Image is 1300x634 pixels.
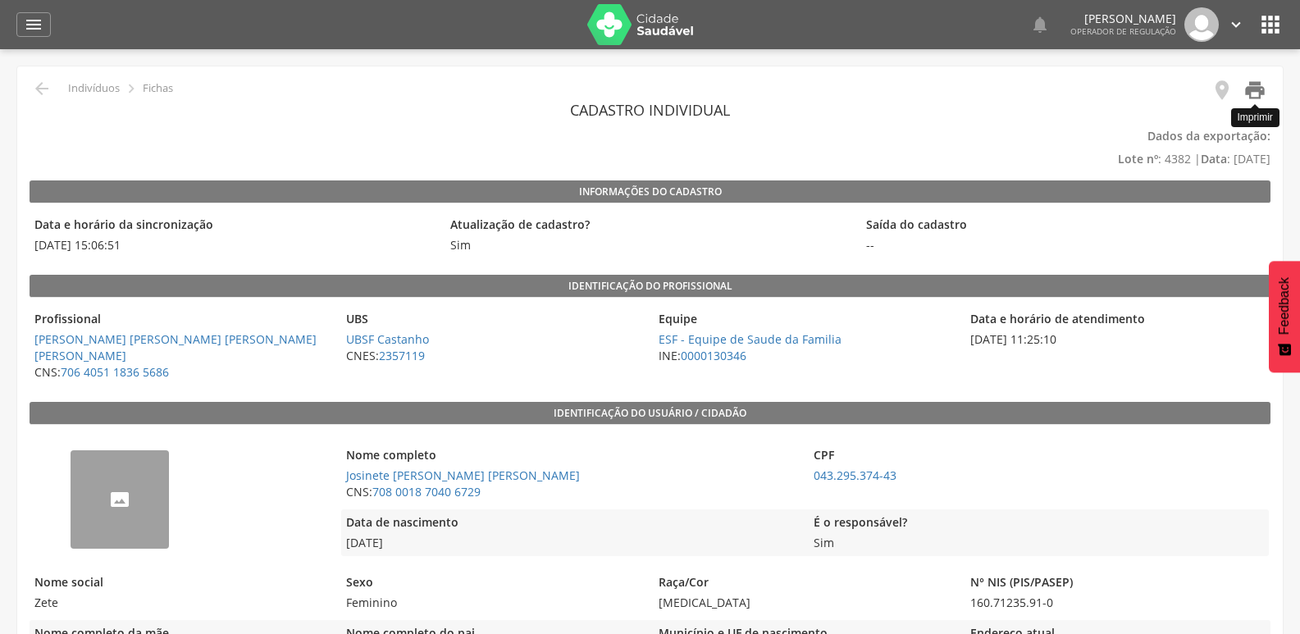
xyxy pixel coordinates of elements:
[1070,25,1176,37] span: Operador de regulação
[341,484,801,500] span: CNS:
[143,82,173,95] p: Fichas
[1118,151,1158,166] b: Lote nº
[341,447,801,466] legend: Nome completo
[61,364,169,380] a: 706 4051 1836 5686
[30,125,1270,171] p: : 4382 | : [DATE]
[965,311,1269,330] legend: Data e horário de atendimento
[1070,13,1176,25] p: [PERSON_NAME]
[341,348,645,364] span: CNES:
[346,468,580,483] a: Josinete [PERSON_NAME] [PERSON_NAME]
[1243,79,1266,102] i: 
[341,595,645,611] span: Feminino
[16,12,51,37] a: 
[341,535,801,551] span: [DATE]
[341,514,801,533] legend: Data de nascimento
[1277,277,1292,335] span: Feedback
[814,468,896,483] a: 043.295.374-43
[445,217,853,235] legend: Atualização de cadastro?
[24,15,43,34] i: 
[861,237,1269,253] span: --
[965,595,1269,611] span: 160.71235.91-0
[1201,151,1227,166] b: Data
[681,348,746,363] a: 0000130346
[1257,11,1284,38] i: 
[379,348,425,363] a: 2357119
[1234,79,1266,106] a: Imprimir
[30,180,1270,203] legend: Informações do Cadastro
[30,595,333,611] span: Zete
[30,364,333,381] span: CNS:
[1211,79,1234,102] i: 
[372,484,481,499] a: 708 0018 7040 6729
[30,95,1270,125] header: Cadastro individual
[654,595,957,611] span: [MEDICAL_DATA]
[809,535,1268,551] span: Sim
[1269,261,1300,372] button: Feedback - Mostrar pesquisa
[654,311,957,330] legend: Equipe
[1030,7,1050,42] a: 
[809,447,1268,466] legend: CPF
[809,514,1268,533] legend: É o responsável?
[30,237,437,253] span: [DATE] 15:06:51
[30,574,333,593] legend: Nome social
[1231,108,1279,127] div: Imprimir
[346,331,429,347] a: UBSF Castanho
[341,574,645,593] legend: Sexo
[32,79,52,98] i: 
[122,80,140,98] i: 
[654,348,957,364] span: INE:
[34,331,317,363] a: [PERSON_NAME] [PERSON_NAME] [PERSON_NAME] [PERSON_NAME]
[965,331,1269,348] span: [DATE] 11:25:10
[445,237,476,253] span: Sim
[1227,16,1245,34] i: 
[659,331,842,347] a: ESF - Equipe de Saude da Familia
[965,574,1269,593] legend: N° NIS (PIS/PASEP)
[30,311,333,330] legend: Profissional
[68,82,120,95] p: Indivíduos
[654,574,957,593] legend: Raça/Cor
[30,217,437,235] legend: Data e horário da sincronização
[30,275,1270,298] legend: Identificação do profissional
[1030,15,1050,34] i: 
[341,311,645,330] legend: UBS
[1227,7,1245,42] a: 
[861,217,1269,235] legend: Saída do cadastro
[1147,128,1270,144] b: Dados da exportação:
[30,402,1270,425] legend: Identificação do usuário / cidadão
